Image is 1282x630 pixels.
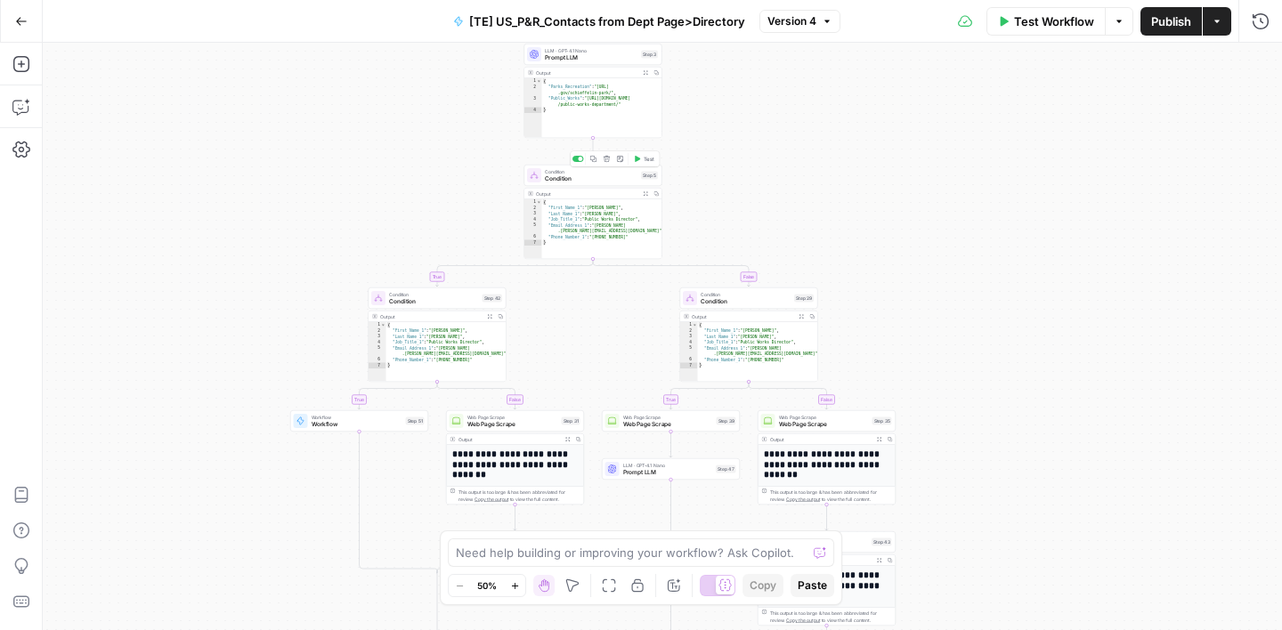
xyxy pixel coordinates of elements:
div: Web Page ScrapeWeb Page ScrapeStep 39 [602,410,740,432]
div: 1 [524,78,542,85]
span: Copy the output [786,618,820,623]
button: Paste [791,574,834,597]
div: 3 [369,334,386,340]
span: Toggle code folding, rows 1 through 7 [381,322,386,328]
div: WorkflowWorkflowStep 51 [290,410,428,432]
g: Edge from step_35 to step_43 [825,505,828,530]
div: 2 [524,206,542,212]
div: This output is too large & has been abbreviated for review. to view the full content. [770,489,892,503]
g: Edge from step_51 to step_42-conditional-end [360,432,438,573]
div: Step 31 [562,417,580,425]
span: Web Page Scrape [623,420,713,429]
span: Condition [545,168,637,175]
div: Output [692,313,793,320]
span: Prompt LLM [545,53,637,62]
div: 7 [524,240,542,246]
span: Workflow [312,420,402,429]
div: Output [458,436,560,443]
div: This output is too large & has been abbreviated for review. to view the full content. [458,489,580,503]
span: LLM · GPT-4.1 Nano [623,462,713,469]
span: Web Page Scrape [467,420,558,429]
div: 6 [680,357,698,363]
div: 6 [369,357,386,363]
div: 1 [369,322,386,328]
div: 2 [680,328,698,335]
span: Version 4 [767,13,816,29]
div: 1 [524,199,542,206]
span: Web Page Scrape [779,414,869,421]
span: Workflow [312,414,402,421]
g: Edge from step_39 to step_47 [669,432,672,457]
div: Step 5 [641,172,658,180]
g: Edge from step_5 to step_42 [436,259,594,287]
div: ConditionConditionStep 5TestOutput{ "First_Name_1":"[PERSON_NAME]", "Last_Name_1":"[PERSON_NAME]"... [524,165,662,259]
span: Copy the output [475,497,508,502]
span: Web Page Scrape [623,414,713,421]
div: ConditionConditionStep 29Output{ "First_Name_1":"[PERSON_NAME]", "Last_Name_1":"[PERSON_NAME]", "... [680,287,818,382]
div: Output [536,69,637,77]
button: [TE] US_P&R_Contacts from Dept Page>Directory [442,7,756,36]
g: Edge from step_42 to step_51 [358,382,437,409]
div: 4 [524,217,542,223]
button: Version 4 [759,10,840,33]
g: Edge from step_5 to step_29 [593,259,751,287]
div: This output is too large & has been abbreviated for review. to view the full content. [770,610,892,624]
div: 3 [680,334,698,340]
div: 7 [369,363,386,369]
button: Test [630,153,658,165]
span: Copy [750,577,776,594]
div: 5 [369,345,386,357]
span: Condition [389,297,479,306]
button: Test Workflow [986,7,1105,36]
div: 1 [680,322,698,328]
g: Edge from step_3 to step_5 [592,138,595,164]
g: Edge from step_29 to step_39 [669,382,749,409]
span: Toggle code folding, rows 1 through 7 [537,199,542,206]
span: Prompt LLM [623,468,713,477]
div: LLM · GPT-4.1 NanoPrompt LLMStep 47 [602,458,740,480]
div: Output [770,436,872,443]
div: Step 43 [872,538,892,546]
span: Toggle code folding, rows 1 through 7 [693,322,698,328]
div: Step 3 [641,51,658,59]
span: Condition [545,174,637,183]
div: 5 [680,345,698,357]
div: ConditionConditionStep 42Output{ "First_Name_1":"[PERSON_NAME]", "Last_Name_1":"[PERSON_NAME]", "... [369,287,507,382]
span: Copy the output [786,497,820,502]
span: 50% [477,578,497,593]
div: 6 [524,234,542,240]
g: Edge from step_42 to step_31 [437,382,516,409]
div: Output [536,190,637,198]
g: Edge from step_31 to step_46 [514,505,516,530]
div: Step 47 [716,465,736,473]
div: Step 39 [717,417,736,425]
div: LLM · GPT-4.1 NanoPrompt LLMStep 3Output{ "Parks_Recreation":"[URL] .gov/schieffelin-park/", "Pub... [524,44,662,138]
div: Step 51 [406,417,425,425]
span: Condition [389,291,479,298]
span: Paste [798,577,827,594]
button: Copy [742,574,783,597]
div: 7 [680,363,698,369]
span: Web Page Scrape [467,414,558,421]
span: Test Workflow [1014,12,1094,30]
span: Toggle code folding, rows 1 through 4 [537,78,542,85]
button: Publish [1140,7,1202,36]
span: Web Page Scrape [779,420,869,429]
span: [TE] US_P&R_Contacts from Dept Page>Directory [469,12,745,30]
span: Condition [701,297,791,306]
span: Condition [701,291,791,298]
span: LLM · GPT-4.1 Nano [545,47,637,54]
div: 3 [524,96,542,108]
div: Step 29 [794,295,814,303]
div: 2 [369,328,386,335]
span: Test [644,155,654,163]
div: 4 [680,340,698,346]
span: Publish [1151,12,1191,30]
g: Edge from step_29 to step_35 [749,382,828,409]
div: 2 [524,85,542,96]
div: 4 [369,340,386,346]
div: 4 [524,108,542,114]
div: Step 35 [872,417,892,425]
div: Output [380,313,482,320]
div: Step 42 [483,295,503,303]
